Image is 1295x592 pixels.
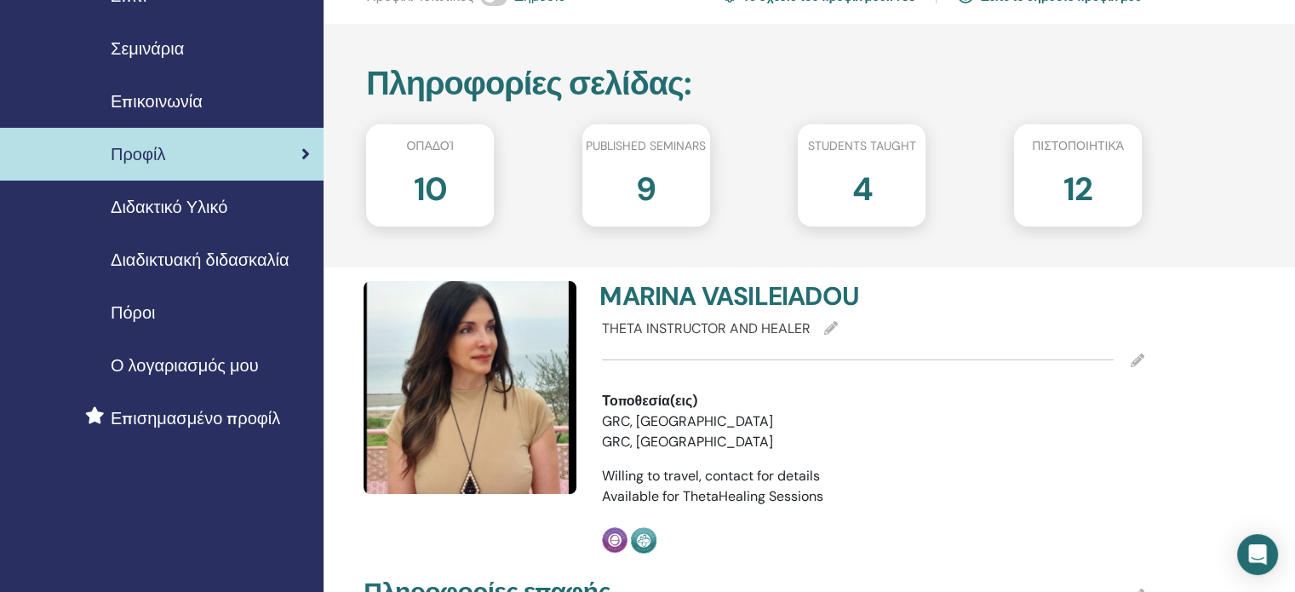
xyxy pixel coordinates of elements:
[414,162,447,210] h2: 10
[636,162,656,210] h2: 9
[111,405,280,431] span: Επισημασμένο προφίλ
[111,353,259,378] span: Ο λογαριασμός μου
[602,319,811,337] span: THETA INSTRUCTOR AND HEALER
[586,137,706,155] span: Published seminars
[1063,162,1092,210] h2: 12
[111,89,203,114] span: Επικοινωνία
[111,141,165,167] span: Προφίλ
[111,194,227,220] span: Διδακτικό Υλικό
[602,467,820,485] span: Willing to travel, contact for details
[366,65,1142,104] h2: Πληροφορίες σελίδας :
[1237,534,1278,575] div: Open Intercom Messenger
[602,432,813,452] li: GRC, [GEOGRAPHIC_DATA]
[1032,137,1124,155] span: Πιστοποιητικά
[602,487,823,505] span: Available for ThetaHealing Sessions
[599,281,862,312] h4: MARINA VASILEIADOU
[406,137,454,155] span: Οπαδοί
[851,162,872,210] h2: 4
[364,281,576,494] img: default.jpg
[602,391,697,411] span: Τοποθεσία(εις)
[602,411,813,432] li: GRC, [GEOGRAPHIC_DATA]
[111,300,156,325] span: Πόροι
[808,137,916,155] span: Students taught
[111,36,184,61] span: Σεμινάρια
[111,247,289,273] span: Διαδικτυακή διδασκαλία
